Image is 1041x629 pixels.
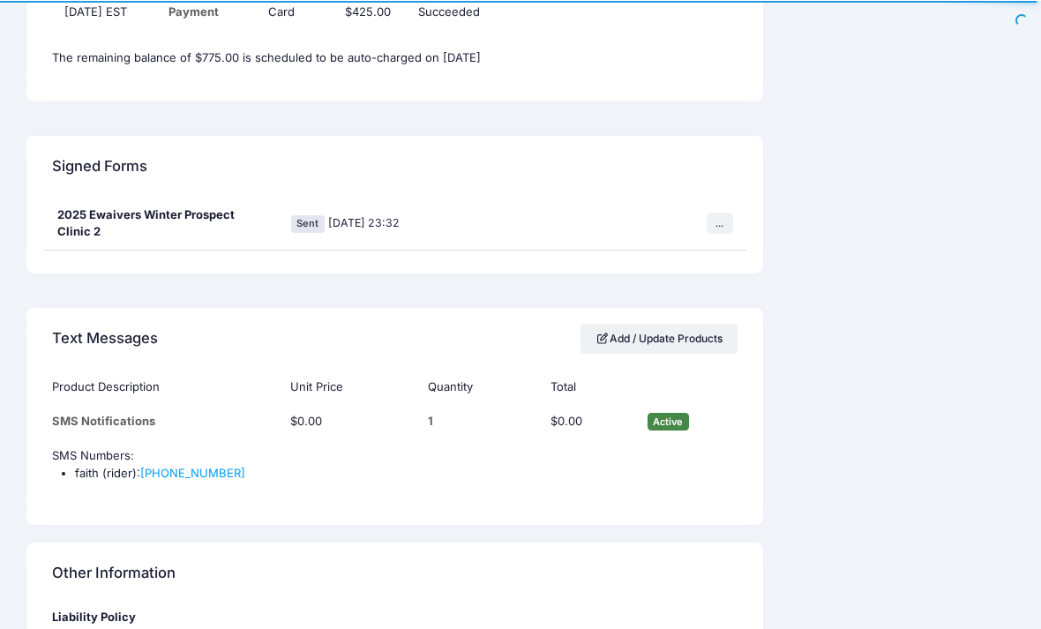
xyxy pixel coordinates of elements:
p: The remaining balance of $775.00 is scheduled to be auto-charged on [DATE] [52,49,738,66]
span: Active [648,412,689,429]
td: SMS Notifications [52,403,281,438]
h4: Signed Forms [52,140,147,191]
span: [DATE] 23:32 [328,215,400,228]
button: ... [707,212,733,233]
td: $0.00 [543,403,639,438]
div: 1 [428,412,533,430]
th: Quantity [420,369,543,403]
a: [PHONE_NUMBER] [140,465,245,479]
th: Product Description [52,369,281,403]
a: Add / Update Products [580,323,738,353]
td: $0.00 [281,403,420,438]
td: SMS Numbers: [52,438,738,502]
h4: Text Messages [52,312,158,363]
th: Unit Price [281,369,420,403]
div: Liability Policy [52,608,738,625]
th: Total [543,369,639,403]
h4: Other Information [52,547,176,597]
div: 2025 Ewaivers Winter Prospect Clinic 2 [44,197,278,249]
span: Sent [291,214,325,231]
li: faith (rider): [75,464,738,482]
